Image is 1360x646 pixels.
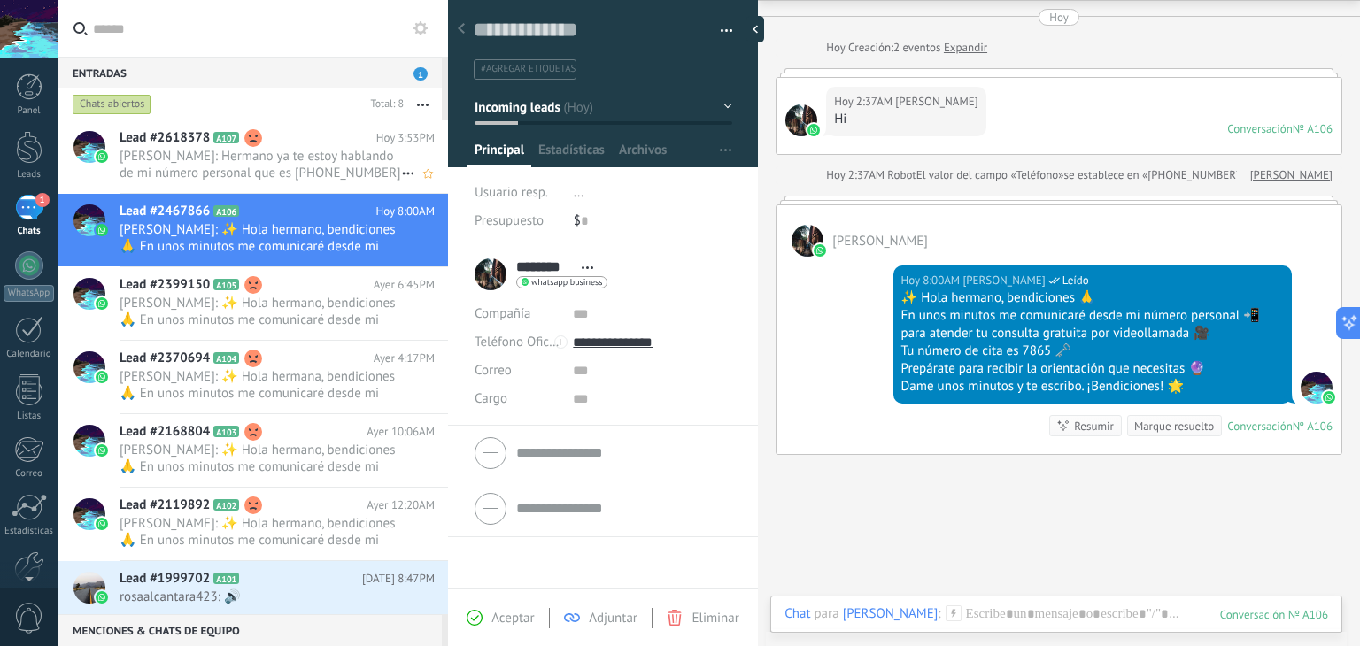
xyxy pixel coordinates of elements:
span: : [938,605,940,623]
span: 1 [35,193,50,207]
span: whatsapp business [531,278,602,287]
div: Correo [4,468,55,480]
div: Compañía [475,300,560,328]
span: Usuario resp. [475,184,548,201]
span: Fernando [792,225,823,257]
a: [PERSON_NAME] [1250,166,1333,184]
span: Lead #1999702 [120,570,210,588]
div: Entradas [58,57,442,88]
span: Hoy 3:53PM [376,129,435,147]
div: Hoy [1049,9,1069,26]
span: Principal [475,142,524,167]
div: Listas [4,411,55,422]
div: Presupuesto [475,207,560,235]
a: Lead #2618378 A107 Hoy 3:53PM [PERSON_NAME]: Hermano ya te estoy hablando de mi número personal q... [58,120,448,193]
a: Lead #1999702 A101 [DATE] 8:47PM rosaalcantara423: 🔊 [58,561,448,618]
span: [DATE] 8:47PM [362,570,435,588]
div: Hoy [826,39,848,57]
span: Lead #2618378 [120,129,210,147]
span: A106 [213,205,239,217]
span: A103 [213,426,239,437]
span: El valor del campo «Teléfono» [916,166,1064,184]
img: waba.svg [96,224,108,236]
span: Fernando [895,93,977,111]
a: Lead #2467866 A106 Hoy 8:00AM [PERSON_NAME]: ✨ Hola hermano, bendiciones 🙏 En unos minutos me com... [58,194,448,266]
div: Cargo [475,385,560,413]
span: [PERSON_NAME]: ✨ Hola hermano, bendiciones 🙏 En unos minutos me comunicaré desde mi número person... [120,442,401,475]
div: Creación: [826,39,987,57]
div: Leads [4,169,55,181]
div: Menciones & Chats de equipo [58,614,442,646]
span: Lead #2399150 [120,276,210,294]
div: Total: 8 [364,96,404,113]
span: Archivos [619,142,667,167]
div: En unos minutos me comunicaré desde mi número personal 📲 para atender tu consulta gratuita por vi... [901,307,1284,342]
span: [PERSON_NAME]: ✨ Hola hermano, bendiciones 🙏 En unos minutos me comunicaré desde mi número person... [120,515,401,549]
div: Resumir [1074,418,1114,435]
div: WhatsApp [4,285,54,302]
span: [PERSON_NAME]: ✨ Hola hermano, bendiciones 🙏 En unos minutos me comunicaré desde mi número person... [120,221,401,255]
a: Lead #2370694 A104 Ayer 4:17PM [PERSON_NAME]: ✨ Hola hermana, bendiciones 🙏 En unos minutos me co... [58,341,448,413]
span: A107 [213,132,239,143]
img: waba.svg [96,518,108,530]
div: Chats [4,226,55,237]
span: Lead #2467866 [120,203,210,220]
span: A102 [213,499,239,511]
span: Ayer 12:20AM [367,496,435,514]
img: waba.svg [96,297,108,310]
span: Fernando [785,104,817,136]
span: Estadísticas [538,142,605,167]
img: waba.svg [1323,391,1335,404]
span: Robot [887,167,916,182]
img: waba.svg [814,244,826,257]
span: para [815,605,839,623]
div: Calendario [4,349,55,360]
div: Conversación [1227,121,1293,136]
div: 106 [1220,607,1328,622]
div: Panel [4,105,55,117]
div: ✨ Hola hermano, bendiciones 🙏 [901,289,1284,307]
span: ... [574,184,584,201]
span: Eliminar [692,610,738,627]
span: Ayer 4:17PM [374,350,435,367]
span: Fernando [832,233,928,250]
span: A104 [213,352,239,364]
span: 2 eventos [893,39,940,57]
div: Hoy 8:00AM [901,272,963,289]
button: Correo [475,357,512,385]
div: № A106 [1293,419,1333,434]
span: Ayer 6:45PM [374,276,435,294]
a: Expandir [944,39,987,57]
span: Lead #2370694 [120,350,210,367]
img: waba.svg [96,591,108,604]
div: Prepárate para recibir la orientación que necesitas 🔮 [901,360,1284,378]
div: Hoy 2:37AM [826,166,887,184]
span: Correo [475,362,512,379]
span: se establece en «[PHONE_NUMBER]» [1063,166,1245,184]
div: Dame unos minutos y te escribo. ¡Bendiciones! 🌟 [901,378,1284,396]
a: Lead #2168804 A103 Ayer 10:06AM [PERSON_NAME]: ✨ Hola hermano, bendiciones 🙏 En unos minutos me c... [58,414,448,487]
img: waba.svg [96,371,108,383]
span: Lead #2119892 [120,496,210,514]
span: Teléfono Oficina [475,334,567,350]
span: Aceptar [491,610,534,627]
div: $ [574,207,732,235]
span: Leído [1062,272,1089,289]
a: Lead #2119892 A102 Ayer 12:20AM [PERSON_NAME]: ✨ Hola hermano, bendiciones 🙏 En unos minutos me c... [58,488,448,560]
span: Ayer 10:06AM [367,423,435,441]
div: Hoy 2:37AM [834,93,895,111]
span: [PERSON_NAME]: Hermano ya te estoy hablando de mi número personal que es [PHONE_NUMBER] respóndem... [120,148,401,181]
div: Tu número de cita es 7865 🗝️ [901,342,1284,360]
span: [PERSON_NAME]: ✨ Hola hermano, bendiciones 🙏 En unos minutos me comunicaré desde mi número person... [120,295,401,328]
div: Estadísticas [4,526,55,537]
div: Chats abiertos [73,94,151,115]
span: Adjuntar [589,610,637,627]
span: A101 [213,573,239,584]
span: A105 [213,279,239,290]
div: Conversación [1227,419,1293,434]
div: Usuario resp. [475,179,560,207]
div: Hi [834,111,977,128]
span: 1 [413,67,428,81]
span: [PERSON_NAME]: ✨ Hola hermana, bendiciones 🙏 En unos minutos me comunicaré desde mi número person... [120,368,401,402]
img: waba.svg [96,444,108,457]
